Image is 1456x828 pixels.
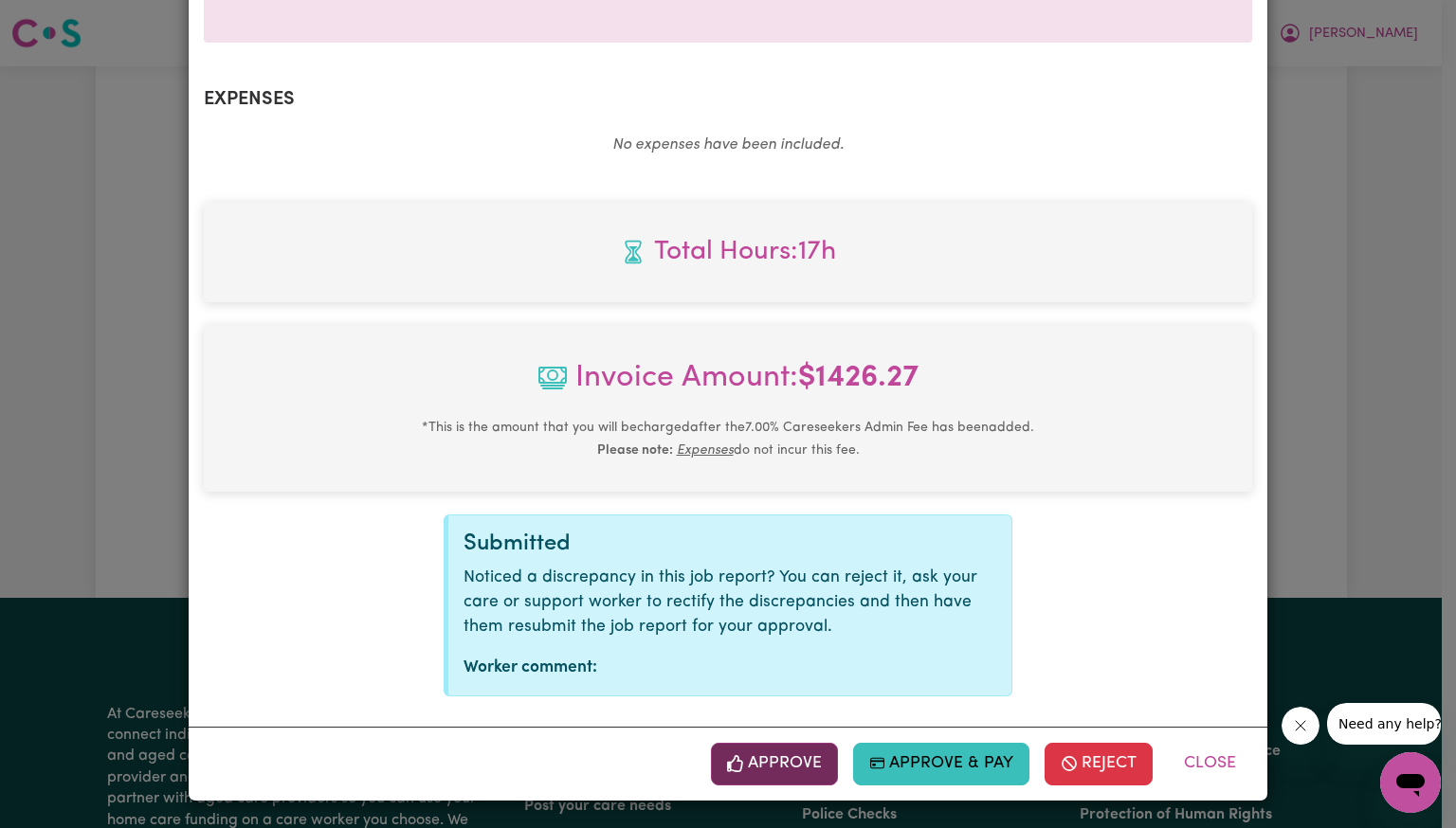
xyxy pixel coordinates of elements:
[464,532,571,555] span: Submitted
[219,355,1237,416] span: Invoice Amount:
[853,743,1030,784] button: Approve & Pay
[219,232,1237,272] span: Total hours worked: 17 hours
[1282,707,1319,745] iframe: Close message
[1045,743,1153,784] button: Reject
[204,88,1252,111] h2: Expenses
[1327,703,1441,745] iframe: Message from company
[677,443,734,458] u: Expenses
[612,137,844,153] em: No expenses have been included.
[11,13,115,28] span: Need any help?
[597,443,673,458] b: Please note:
[711,743,838,784] button: Approve
[422,421,1034,458] small: This is the amount that you will be charged after the 7.00 % Careseekers Admin Fee has been added...
[798,363,919,393] b: $ 1426.27
[464,566,996,640] p: Noticed a discrepancy in this job report? You can reject it, ask your care or support worker to r...
[1380,752,1441,813] iframe: Button to launch messaging window
[464,659,597,675] strong: Worker comment:
[1168,743,1252,784] button: Close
